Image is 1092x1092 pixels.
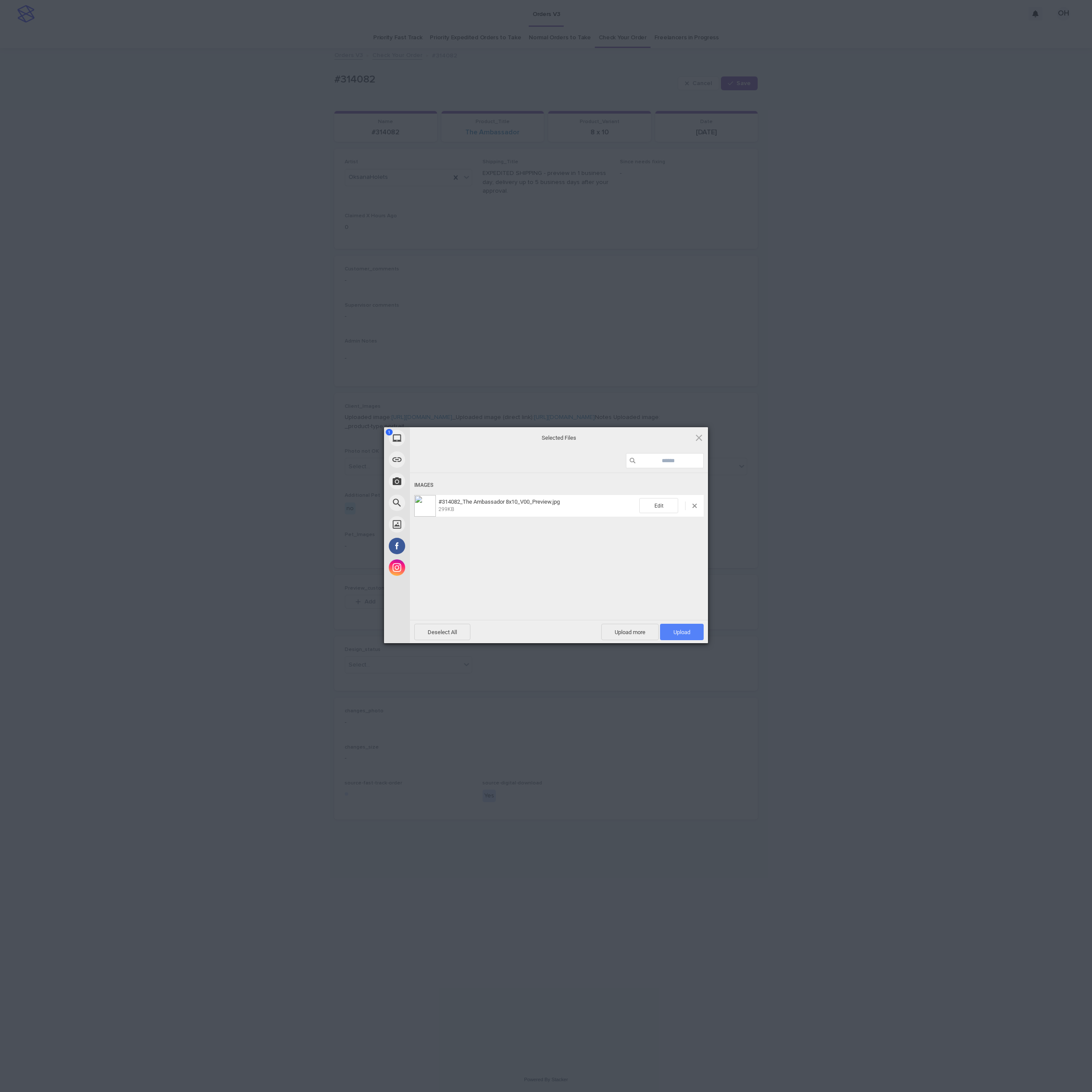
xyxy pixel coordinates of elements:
[436,498,639,513] span: #314082_The Ambassador 8x10_V00_Preview.jpg
[438,506,454,512] span: 299KB
[384,449,488,470] div: Link (URL)
[384,514,488,535] div: Unsplash
[384,557,488,578] div: Instagram
[694,433,704,442] span: Click here or hit ESC to close picker
[414,495,436,517] img: 4f85232f-22bb-43f4-a234-f97fa9e93059
[639,498,678,513] span: Edit
[601,624,659,640] span: Upload more
[660,624,704,640] span: Upload
[384,427,488,449] div: My Device
[673,629,690,635] span: Upload
[384,535,488,557] div: Facebook
[384,470,488,492] div: Take Photo
[414,477,704,493] div: Images
[386,429,393,435] span: 1
[473,434,645,442] span: Selected Files
[414,624,470,640] span: Deselect All
[384,492,488,514] div: Web Search
[438,498,560,505] span: #314082_The Ambassador 8x10_V00_Preview.jpg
